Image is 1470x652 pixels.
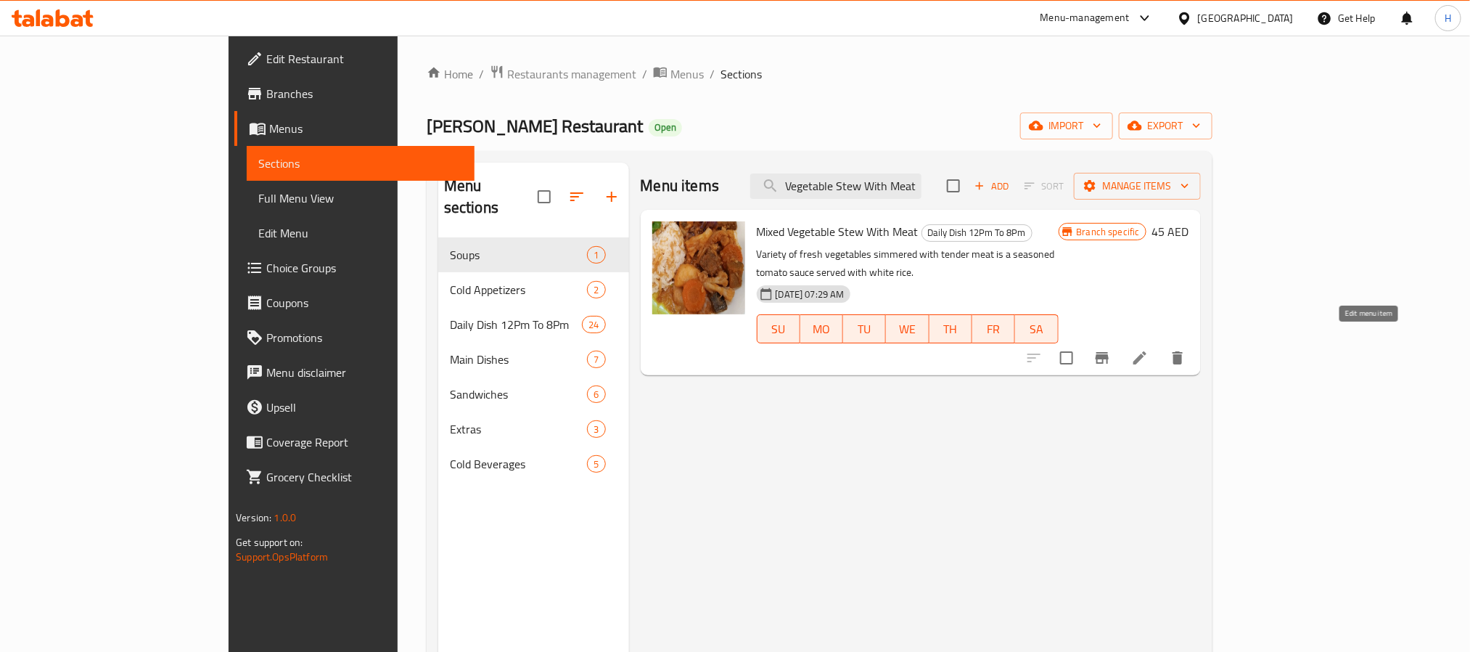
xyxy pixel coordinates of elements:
[247,146,474,181] a: Sections
[438,307,629,342] div: Daily Dish 12Pm To 8Pm24
[266,85,462,102] span: Branches
[587,420,605,438] div: items
[763,319,794,340] span: SU
[649,121,682,134] span: Open
[757,245,1059,282] p: Variety of fresh vegetables simmered with tender meat is a seasoned tomato sauce served with whit...
[266,50,462,68] span: Edit Restaurant
[583,318,604,332] span: 24
[1445,10,1451,26] span: H
[234,250,474,285] a: Choice Groups
[587,455,605,473] div: items
[234,425,474,460] a: Coverage Report
[1119,113,1212,139] button: export
[588,353,604,367] span: 7
[588,423,604,436] span: 3
[806,319,837,340] span: MO
[770,288,850,301] span: [DATE] 07:29 AM
[438,232,629,487] nav: Menu sections
[1015,175,1074,197] span: Select section first
[266,468,462,486] span: Grocery Checklist
[234,355,474,390] a: Menu disclaimer
[236,547,328,566] a: Support.OpsPlatform
[1071,225,1146,239] span: Branch specific
[450,246,588,264] span: Soups
[642,65,647,83] li: /
[258,224,462,242] span: Edit Menu
[266,259,462,277] span: Choice Groups
[750,174,921,199] input: search
[587,386,605,403] div: items
[490,65,636,83] a: Restaurants management
[1160,341,1195,375] button: delete
[843,314,886,343] button: TU
[978,319,1009,340] span: FR
[935,319,966,340] span: TH
[938,171,969,201] span: Select section
[450,455,588,473] span: Cold Beverages
[1130,117,1201,135] span: export
[234,460,474,494] a: Grocery Checklist
[438,342,629,377] div: Main Dishes7
[266,433,462,451] span: Coverage Report
[438,447,629,481] div: Cold Beverages5
[582,316,605,333] div: items
[438,272,629,307] div: Cold Appetizers2
[921,224,1032,242] div: Daily Dish 12Pm To 8Pm
[1074,173,1201,200] button: Manage items
[234,285,474,320] a: Coupons
[479,65,484,83] li: /
[438,237,629,272] div: Soups1
[274,508,297,527] span: 1.0.0
[1021,319,1052,340] span: SA
[234,390,474,425] a: Upsell
[1051,343,1082,373] span: Select to update
[234,320,474,355] a: Promotions
[652,221,745,314] img: Mixed Vegetable Stew With Meat
[588,248,604,262] span: 1
[757,314,800,343] button: SU
[1015,314,1058,343] button: SA
[438,377,629,412] div: Sandwiches6
[757,221,919,243] span: Mixed Vegetable Stew With Meat
[588,283,604,297] span: 2
[1198,10,1294,26] div: [GEOGRAPHIC_DATA]
[594,179,629,214] button: Add section
[236,533,303,552] span: Get support on:
[269,120,462,137] span: Menus
[258,155,462,172] span: Sections
[450,420,588,438] span: Extras
[427,110,643,142] span: [PERSON_NAME] Restaurant
[969,175,1015,197] button: Add
[450,316,582,333] span: Daily Dish 12Pm To 8Pm
[247,181,474,216] a: Full Menu View
[507,65,636,83] span: Restaurants management
[450,281,588,298] span: Cold Appetizers
[266,294,462,311] span: Coupons
[929,314,972,343] button: TH
[444,175,538,219] h2: Menu sections
[649,119,682,136] div: Open
[438,412,629,447] div: Extras3
[450,351,588,368] span: Main Dishes
[450,386,588,403] span: Sandwiches
[588,388,604,402] span: 6
[1085,341,1120,375] button: Branch-specific-item
[969,175,1015,197] span: Add item
[587,351,605,368] div: items
[234,41,474,76] a: Edit Restaurant
[1020,113,1113,139] button: import
[922,224,1032,241] span: Daily Dish 12Pm To 8Pm
[800,314,843,343] button: MO
[972,314,1015,343] button: FR
[427,65,1212,83] nav: breadcrumb
[886,314,929,343] button: WE
[587,281,605,298] div: items
[720,65,762,83] span: Sections
[972,178,1011,195] span: Add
